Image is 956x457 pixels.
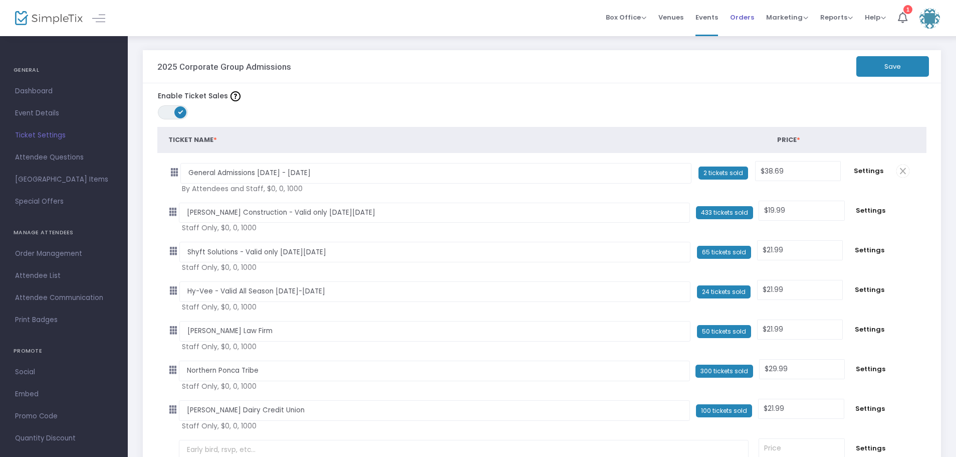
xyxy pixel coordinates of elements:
span: Social [15,366,113,379]
span: Quantity Discount [15,432,113,445]
span: By Attendees and Staff, $0, 0, 1000 [182,184,633,194]
img: question-mark [230,91,241,101]
span: Settings [853,245,886,255]
input: Early bird, rsvp, etc... [179,321,690,342]
span: Settings [853,325,886,335]
h4: GENERAL [14,60,114,80]
span: Dashboard [15,85,113,98]
span: Embed [15,388,113,401]
span: 2 tickets sold [698,167,748,180]
input: Price [758,320,842,339]
span: Staff Only, $0, 0, 1000 [182,421,633,431]
span: Settings [855,364,886,374]
input: Early bird, rsvp, etc... [179,242,690,262]
span: Reports [820,13,853,22]
h4: MANAGE ATTENDEES [14,223,114,243]
span: Order Management [15,247,113,260]
span: Settings [851,166,886,176]
span: Print Badges [15,314,113,327]
span: Ticket Settings [15,129,113,142]
span: Box Office [606,13,646,22]
input: Price [760,360,844,379]
input: Price [756,162,840,181]
span: Event Details [15,107,113,120]
span: Promo Code [15,410,113,423]
span: Staff Only, $0, 0, 1000 [182,262,633,273]
span: 24 tickets sold [697,285,751,298]
span: Price [777,135,800,144]
h3: 2025 Corporate Group Admissions [157,62,291,72]
span: Settings [855,443,886,453]
input: Early bird, rsvp, etc... [179,203,690,223]
span: 433 tickets sold [696,206,753,219]
input: Price [759,399,843,418]
span: ON [178,109,183,114]
span: Staff Only, $0, 0, 1000 [182,302,633,313]
span: Settings [854,404,886,414]
input: Early bird, rsvp, etc... [179,361,690,381]
span: Attendee Questions [15,151,113,164]
span: Orders [730,5,754,30]
input: Early bird, rsvp, etc... [179,281,690,302]
h4: PROMOTE [14,341,114,361]
input: Price [759,201,844,220]
input: Price [758,241,842,260]
span: Ticket Name [168,135,217,144]
span: 300 tickets sold [695,365,753,378]
span: 50 tickets sold [697,325,751,338]
span: Help [865,13,886,22]
input: Early bird, rsvp, etc... [179,400,690,421]
span: Marketing [766,13,808,22]
span: Settings [855,206,886,216]
span: Events [695,5,718,30]
span: 65 tickets sold [697,246,751,259]
span: Special Offers [15,195,113,208]
span: [GEOGRAPHIC_DATA] Items [15,173,113,186]
span: Settings [853,285,886,295]
span: Staff Only, $0, 0, 1000 [182,342,633,352]
span: Staff Only, $0, 0, 1000 [182,223,633,233]
span: Attendee List [15,269,113,282]
span: Venues [658,5,683,30]
div: 1 [903,5,912,14]
input: Price [758,280,842,299]
span: Attendee Communication [15,291,113,304]
button: Save [856,56,929,77]
label: Enable Ticket Sales [158,91,241,101]
input: Early bird, rsvp, etc... [180,163,691,184]
span: Staff Only, $0, 0, 1000 [182,381,633,392]
span: 100 tickets sold [696,404,752,417]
